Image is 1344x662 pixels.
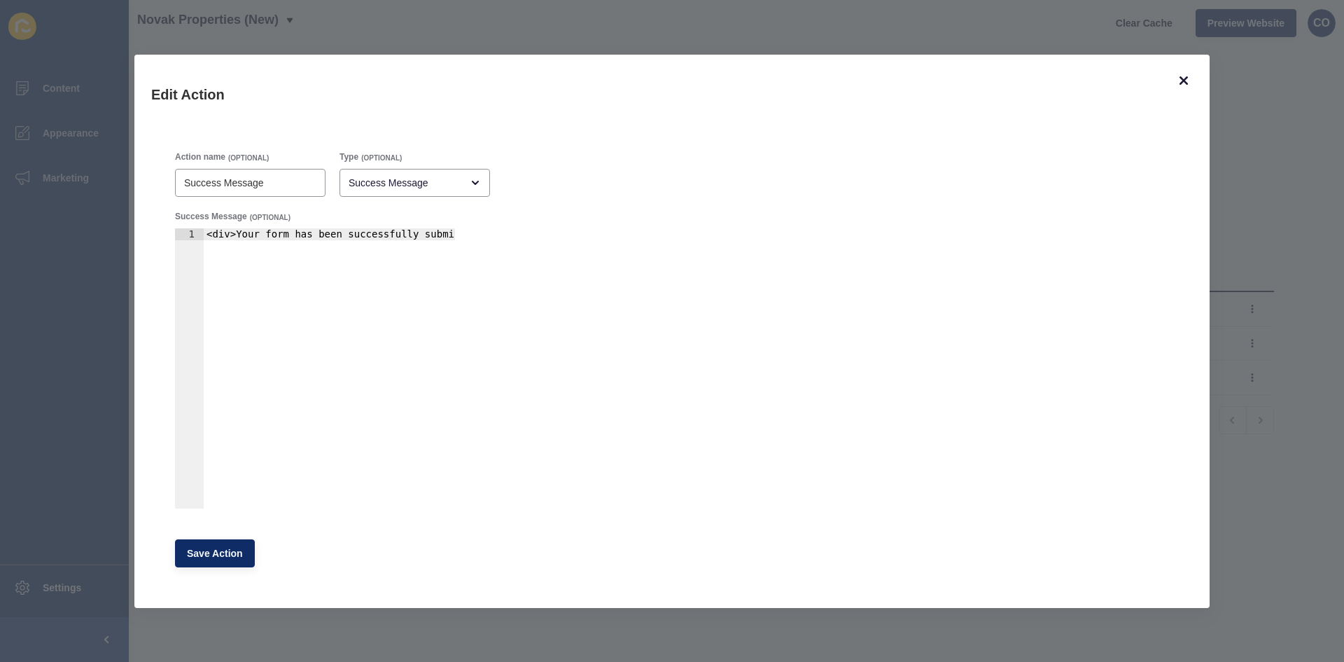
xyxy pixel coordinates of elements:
div: 1 [175,228,204,240]
button: Save Action [175,539,255,567]
span: (OPTIONAL) [250,213,290,223]
label: Success Message [175,211,247,222]
span: (OPTIONAL) [228,153,269,163]
h1: Edit Action [151,85,1158,104]
span: (OPTIONAL) [361,153,402,163]
div: open menu [339,169,490,197]
span: Save Action [187,546,243,560]
label: Type [339,151,358,163]
label: Action name [175,151,225,163]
